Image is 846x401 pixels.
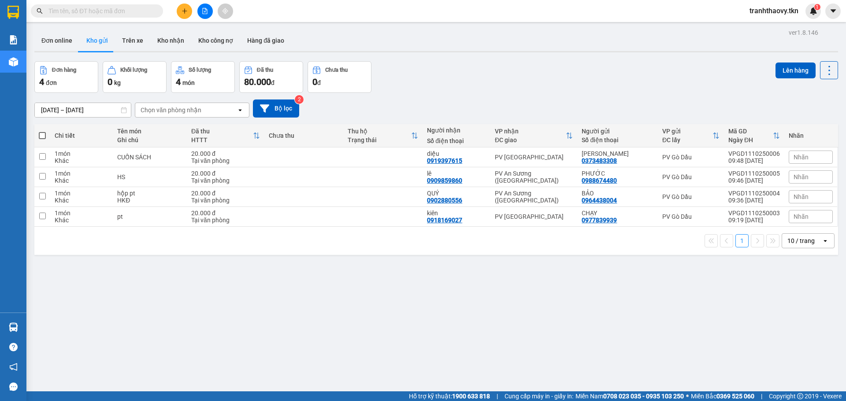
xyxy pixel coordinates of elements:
[409,391,490,401] span: Hỗ trợ kỹ thuật:
[728,190,780,197] div: VPGD1110250004
[728,197,780,204] div: 09:36 [DATE]
[427,137,486,144] div: Số điện thoại
[582,150,653,157] div: MINH THIỆN
[11,64,99,78] b: GỬI : PV Gò Dầu
[716,393,754,400] strong: 0369 525 060
[182,8,188,14] span: plus
[7,6,19,19] img: logo-vxr
[117,128,182,135] div: Tên món
[348,128,411,135] div: Thu hộ
[55,217,108,224] div: Khác
[117,136,182,143] div: Ghi chú
[575,391,684,401] span: Miền Nam
[177,4,192,19] button: plus
[82,33,368,44] li: Hotline: 1900 8153
[691,391,754,401] span: Miền Bắc
[427,177,462,184] div: 0909859860
[189,67,211,73] div: Số lượng
[495,154,573,161] div: PV [GEOGRAPHIC_DATA]
[191,217,260,224] div: Tại văn phòng
[55,170,108,177] div: 1 món
[662,213,720,220] div: PV Gò Dầu
[150,30,191,51] button: Kho nhận
[34,30,79,51] button: Đơn online
[582,136,653,143] div: Số điện thoại
[809,7,817,15] img: icon-new-feature
[202,8,208,14] span: file-add
[582,128,653,135] div: Người gửi
[582,197,617,204] div: 0964438004
[582,190,653,197] div: BẢO
[325,67,348,73] div: Chưa thu
[191,197,260,204] div: Tại văn phòng
[728,210,780,217] div: VPGD1110250003
[427,190,486,197] div: QUÝ
[603,393,684,400] strong: 0708 023 035 - 0935 103 250
[237,107,244,114] svg: open
[308,61,371,93] button: Chưa thu0đ
[55,210,108,217] div: 1 món
[120,67,147,73] div: Khối lượng
[452,393,490,400] strong: 1900 633 818
[117,197,182,204] div: HKĐ
[103,61,167,93] button: Khối lượng0kg
[686,394,689,398] span: ⚪️
[52,67,76,73] div: Đơn hàng
[79,30,115,51] button: Kho gửi
[141,106,201,114] div: Chọn văn phòng nhận
[295,95,304,104] sup: 2
[191,30,240,51] button: Kho công nợ
[728,170,780,177] div: VPGD1110250005
[55,150,108,157] div: 1 món
[222,8,228,14] span: aim
[269,132,339,139] div: Chưa thu
[427,150,486,157] div: diệu
[9,35,18,44] img: solution-icon
[117,213,182,220] div: pt
[728,177,780,184] div: 09:46 [DATE]
[253,99,299,118] button: Bộ lọc
[822,237,829,244] svg: open
[582,177,617,184] div: 0988674480
[9,343,18,351] span: question-circle
[191,210,260,217] div: 20.000 đ
[495,128,566,135] div: VP nhận
[789,132,833,139] div: Nhãn
[117,190,182,197] div: hộp pt
[495,213,573,220] div: PV [GEOGRAPHIC_DATA]
[427,170,486,177] div: lê
[191,128,253,135] div: Đã thu
[829,7,837,15] span: caret-down
[240,30,291,51] button: Hàng đã giao
[46,79,57,86] span: đơn
[39,77,44,87] span: 4
[37,8,43,14] span: search
[794,173,809,180] span: Nhãn
[582,157,617,164] div: 0373483308
[55,157,108,164] div: Khác
[55,197,108,204] div: Khác
[427,157,462,164] div: 0919397615
[582,210,653,217] div: CHẠY
[789,28,818,37] div: ver 1.8.146
[427,217,462,224] div: 0918169027
[9,57,18,66] img: warehouse-icon
[787,236,815,245] div: 10 / trang
[108,77,112,87] span: 0
[825,4,841,19] button: caret-down
[171,61,235,93] button: Số lượng4món
[814,4,820,10] sup: 1
[582,170,653,177] div: PHƯỚC
[728,217,780,224] div: 09:19 [DATE]
[662,136,712,143] div: ĐC lấy
[728,157,780,164] div: 09:48 [DATE]
[197,4,213,19] button: file-add
[724,124,784,147] th: Toggle SortBy
[9,383,18,391] span: message
[317,79,321,86] span: đ
[794,193,809,200] span: Nhãn
[582,217,617,224] div: 0977839939
[495,190,573,204] div: PV An Sương ([GEOGRAPHIC_DATA])
[497,391,498,401] span: |
[48,6,152,16] input: Tìm tên, số ĐT hoặc mã đơn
